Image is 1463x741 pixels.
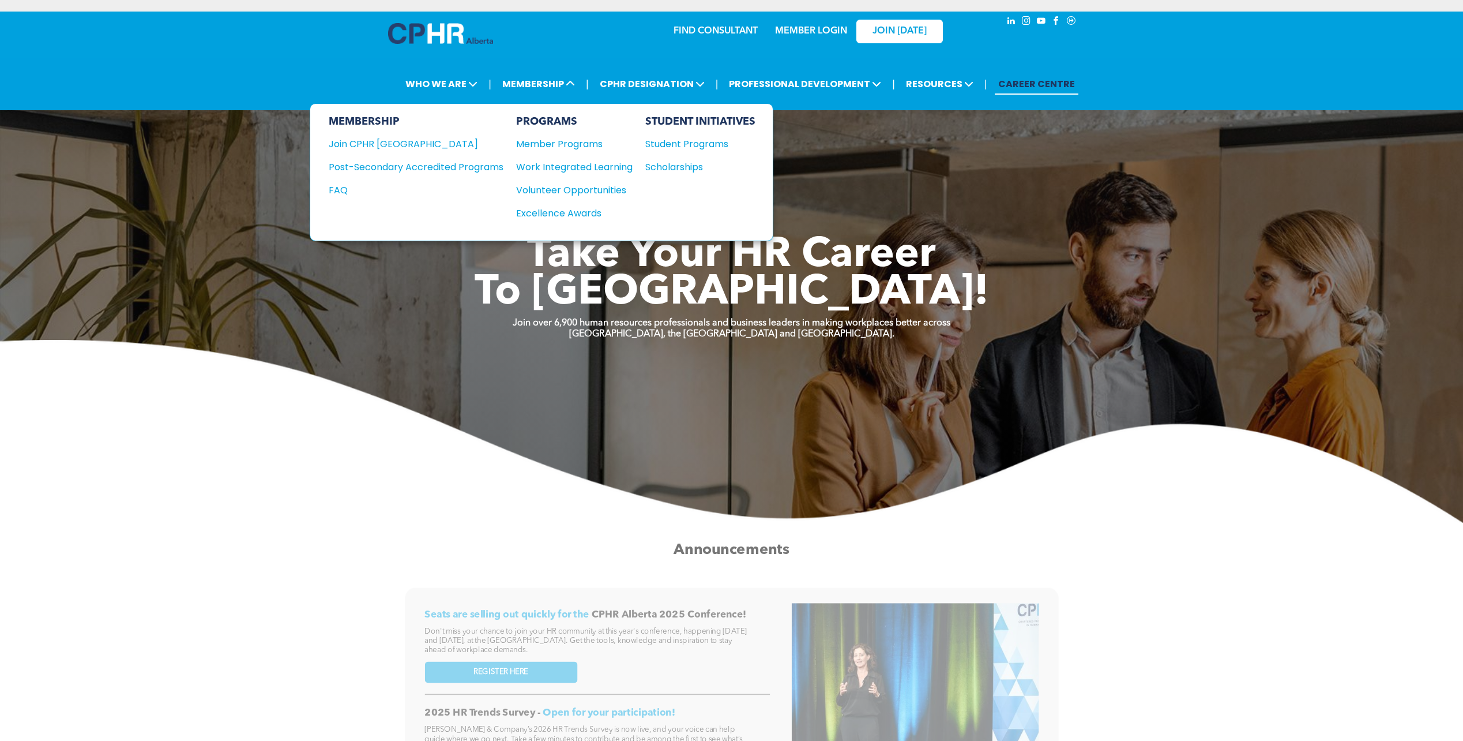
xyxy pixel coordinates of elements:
[329,115,503,128] div: MEMBERSHIP
[516,183,633,197] a: Volunteer Opportunities
[645,160,755,174] a: Scholarships
[388,23,493,44] img: A blue and white logo for cp alberta
[674,27,758,36] a: FIND CONSULTANT
[516,160,621,174] div: Work Integrated Learning
[329,137,486,151] div: Join CPHR [GEOGRAPHIC_DATA]
[424,661,577,683] a: REGISTER HERE
[543,708,675,718] span: Open for your participation!
[645,137,755,151] a: Student Programs
[516,206,621,220] div: Excellence Awards
[995,73,1078,95] a: CAREER CENTRE
[516,160,633,174] a: Work Integrated Learning
[499,73,578,95] span: MEMBERSHIP
[569,330,894,339] strong: [GEOGRAPHIC_DATA], the [GEOGRAPHIC_DATA] and [GEOGRAPHIC_DATA].
[329,183,503,197] a: FAQ
[984,72,987,96] li: |
[516,206,633,220] a: Excellence Awards
[1035,14,1048,30] a: youtube
[1005,14,1018,30] a: linkedin
[424,609,589,619] span: Seats are selling out quickly for the
[902,73,977,95] span: RESOURCES
[329,160,503,174] a: Post-Secondary Accredited Programs
[775,27,847,36] a: MEMBER LOGIN
[424,628,747,654] span: Don't miss your chance to join your HR community at this year's conference, happening [DATE] and ...
[1020,14,1033,30] a: instagram
[725,73,885,95] span: PROFESSIONAL DEVELOPMENT
[716,72,719,96] li: |
[424,708,540,718] span: 2025 HR Trends Survey -
[1065,14,1078,30] a: Social network
[856,20,943,43] a: JOIN [DATE]
[645,160,744,174] div: Scholarships
[527,235,936,276] span: Take Your HR Career
[473,668,528,677] span: REGISTER HERE
[596,73,708,95] span: CPHR DESIGNATION
[516,115,633,128] div: PROGRAMS
[516,137,633,151] a: Member Programs
[329,137,503,151] a: Join CPHR [GEOGRAPHIC_DATA]
[402,73,481,95] span: WHO WE ARE
[488,72,491,96] li: |
[645,137,744,151] div: Student Programs
[592,609,746,619] span: CPHR Alberta 2025 Conference!
[645,115,755,128] div: STUDENT INITIATIVES
[892,72,895,96] li: |
[872,26,927,37] span: JOIN [DATE]
[674,542,789,557] span: Announcements
[1050,14,1063,30] a: facebook
[516,183,621,197] div: Volunteer Opportunities
[513,319,950,328] strong: Join over 6,900 human resources professionals and business leaders in making workplaces better ac...
[475,272,989,314] span: To [GEOGRAPHIC_DATA]!
[329,183,486,197] div: FAQ
[516,137,621,151] div: Member Programs
[329,160,486,174] div: Post-Secondary Accredited Programs
[586,72,589,96] li: |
